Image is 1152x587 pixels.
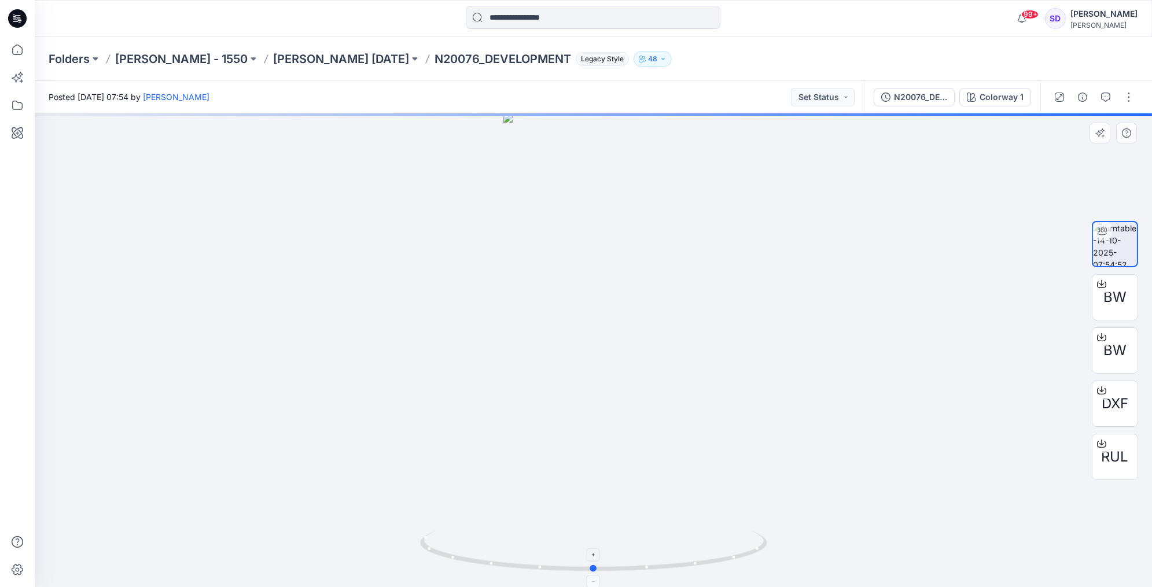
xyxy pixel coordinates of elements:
[894,91,947,104] div: N20076_DEVELOPMENT
[576,52,629,66] span: Legacy Style
[1070,21,1138,29] div: [PERSON_NAME]
[143,92,209,102] a: [PERSON_NAME]
[980,91,1024,104] div: Colorway 1
[49,51,90,67] a: Folders
[571,51,629,67] button: Legacy Style
[874,88,955,106] button: N20076_DEVELOPMENT
[1021,10,1039,19] span: 99+
[634,51,672,67] button: 48
[1103,287,1127,308] span: BW
[648,53,657,65] p: 48
[115,51,248,67] a: [PERSON_NAME] - 1550
[1093,222,1137,266] img: turntable-14-10-2025-07:54:52
[435,51,571,67] p: N20076_DEVELOPMENT
[1045,8,1066,29] div: SD
[959,88,1031,106] button: Colorway 1
[1103,340,1127,361] span: BW
[49,91,209,103] span: Posted [DATE] 07:54 by
[1073,88,1092,106] button: Details
[1102,446,1129,467] span: RUL
[1070,7,1138,21] div: [PERSON_NAME]
[273,51,409,67] a: [PERSON_NAME] [DATE]
[1102,393,1128,414] span: DXF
